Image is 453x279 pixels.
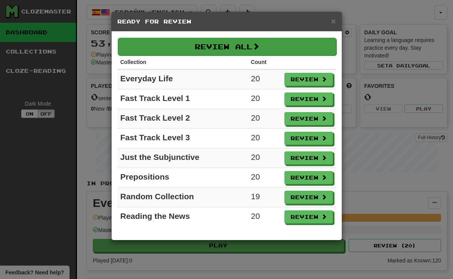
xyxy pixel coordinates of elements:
[117,188,248,207] td: Random Collection
[284,112,333,125] button: Review
[248,148,281,168] td: 20
[284,171,333,184] button: Review
[117,207,248,227] td: Reading the News
[284,210,333,224] button: Review
[248,109,281,129] td: 20
[117,148,248,168] td: Just the Subjunctive
[117,129,248,148] td: Fast Track Level 3
[248,168,281,188] td: 20
[248,69,281,89] td: 20
[248,55,281,69] th: Count
[284,92,333,106] button: Review
[284,151,333,165] button: Review
[117,168,248,188] td: Prepositions
[248,188,281,207] td: 19
[117,89,248,109] td: Fast Track Level 1
[284,132,333,145] button: Review
[331,17,336,25] button: Close
[248,207,281,227] td: 20
[284,73,333,86] button: Review
[117,18,336,25] h5: Ready for Review
[248,89,281,109] td: 20
[331,17,336,25] span: ×
[284,191,333,204] button: Review
[117,109,248,129] td: Fast Track Level 2
[248,129,281,148] td: 20
[117,69,248,89] td: Everyday Life
[117,55,248,69] th: Collection
[118,38,336,55] button: Review All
